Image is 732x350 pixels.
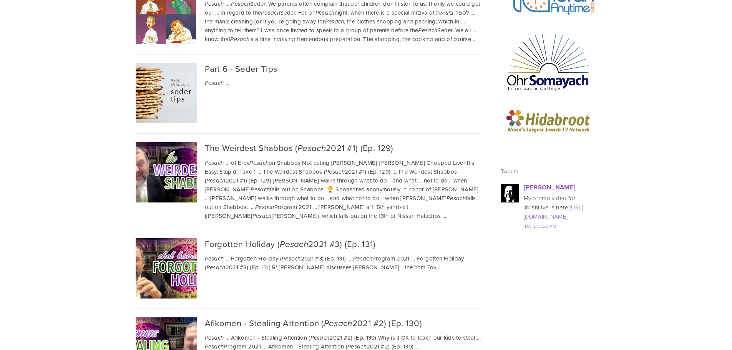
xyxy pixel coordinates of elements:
[226,79,229,87] span: …
[438,263,442,271] span: …
[418,27,437,34] em: Pesach
[251,186,270,193] em: Pesach
[231,1,250,8] em: Pesach
[205,317,481,329] div: Afikomen - Stealing Attention ( 2021 #2) (Ep. 130)
[461,17,465,25] span: …
[524,194,597,221] div: My promo video for TorahLive is here:
[205,255,224,262] em: Pesach
[221,8,470,17] span: in regard to the Seder. For on night, when there is a special mitzva of לספר ביציאת
[136,133,481,229] div: The Weirdest Shabbos (Pesach2021 #1) (Ep. 129) Pesach … of ErevPesachon Shabbos Not eating [PERSO...
[215,8,219,17] span: …
[501,168,597,175] h3: Tweets
[136,229,481,308] div: Forgotten Holiday (Pesach2021 #3) (Ep. 131) Pesach … Forgotten Holiday (Pesach2021 #3) (Ep. 131) ...
[205,254,464,271] span: Forgotten Holiday ( 2021 #3) (Ep. 131) R' [PERSON_NAME] discusses [PERSON_NAME] - the Yom Tov
[297,143,326,154] em: Pesach
[205,160,224,167] em: Pesach
[501,103,597,138] img: logo_en.png
[313,203,317,211] span: …
[226,159,229,167] span: …
[230,36,249,43] em: Pesach
[471,8,475,17] span: …
[205,63,481,74] div: Part 6 - Seder Tips
[205,238,481,250] div: Forgotten Holiday ( 2021 #3) (Ep. 131)
[249,203,253,211] span: …
[347,254,351,262] span: …
[206,264,226,271] em: Pesach
[205,35,471,43] span: know that is a time involving tremendous preparation. The shopping, the cooking and of course
[411,254,415,262] span: …
[315,10,335,17] em: Pesach
[205,194,209,202] span: …
[472,26,476,34] span: …
[205,1,224,8] em: Pesach
[205,159,475,176] span: of Erev on Shabbos Not eating [PERSON_NAME] [PERSON_NAME] Chopped Liver It's Easy, Stupid! Take 1
[205,203,441,220] span: [PERSON_NAME] a"h 5th yahrtzeit ([PERSON_NAME] [PERSON_NAME]), which falls out on the 13th of Nis...
[353,255,372,262] em: Pesach
[226,333,229,342] span: …
[205,80,224,87] em: Pesach
[324,318,352,329] em: Pesach
[205,26,471,34] span: anything to tell them? I was once invited to speak to a group of parents before the Seder. We all
[353,254,409,262] span: Program 2021
[257,168,261,176] span: …
[255,204,274,211] em: Pesach
[226,254,229,262] span: …
[477,333,481,342] span: …
[255,203,311,211] span: Program 2021
[205,335,224,342] em: Pesach
[205,142,481,154] div: The Weirdest Shabbos ( 2021 #1) (Ep. 129)
[418,176,422,184] span: …
[310,335,330,342] em: Pesach
[231,254,346,262] span: Forgotten Holiday ( 2021 #3) (Ep. 131)
[206,177,226,184] em: Pesach
[252,213,272,220] em: Pesach
[447,195,466,202] em: Pesach
[205,17,460,25] span: the manic cleaning (or if you're going away for , the clothes shopping and packing, which in
[136,54,481,133] div: Part 6 - Seder Tips Pesach …
[392,168,396,176] span: …
[501,184,519,202] img: gkDPMaBV_normal.jpg
[205,168,457,184] span: The Weirdest Shabbos ( 2021 #1) (Ep. 129) [PERSON_NAME] walks through what to do - and what
[282,255,301,262] em: Pesach
[524,203,583,221] a: [URL][DOMAIN_NAME]
[524,182,576,192] a: [PERSON_NAME]
[280,239,308,250] em: Pesach
[473,35,476,43] span: …
[501,28,597,95] img: OhrSomayach Logo
[325,169,345,176] em: Pesach
[524,223,556,229] a: [DATE] 3:20 AM
[205,176,479,193] span: not to do - when [PERSON_NAME] falls out on Shabbos. 🏆 Sponsored anonymously in honor of [PERSON_...
[231,333,475,342] span: Afikomen - Stealing Attention ( 2021 #2) (Ep. 130) Why is it OK to teach our kids to steal
[442,212,446,220] span: …
[249,160,269,167] em: Pesach
[263,168,390,176] span: The Weirdest Shabbos ( 2021 #1) (Ep. 129)
[205,194,476,211] span: [PERSON_NAME] walks through what to do - and what not to do - when [PERSON_NAME] falls out on Sha...
[325,18,344,25] em: Pesach
[261,10,280,17] em: Pesach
